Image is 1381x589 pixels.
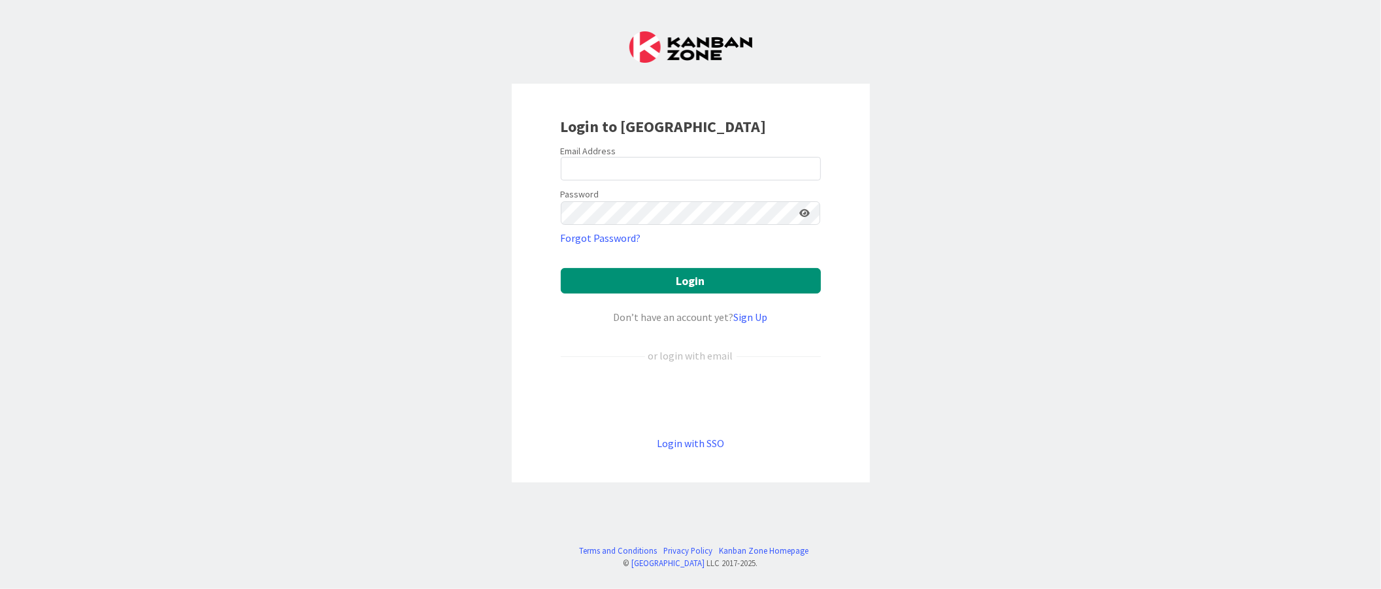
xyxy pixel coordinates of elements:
[663,545,712,557] a: Privacy Policy
[719,545,808,557] a: Kanban Zone Homepage
[734,311,768,324] a: Sign Up
[561,188,599,201] label: Password
[561,145,616,157] label: Email Address
[561,268,821,294] button: Login
[632,558,705,568] a: [GEOGRAPHIC_DATA]
[554,385,827,414] iframe: Bouton "Se connecter avec Google"
[561,309,821,325] div: Don’t have an account yet?
[573,557,808,569] div: © LLC 2017- 2025 .
[561,230,641,246] a: Forgot Password?
[579,545,657,557] a: Terms and Conditions
[561,116,767,137] b: Login to [GEOGRAPHIC_DATA]
[629,31,752,63] img: Kanban Zone
[657,437,724,450] a: Login with SSO
[645,348,737,363] div: or login with email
